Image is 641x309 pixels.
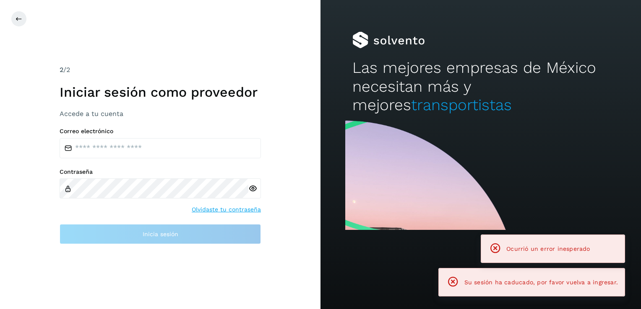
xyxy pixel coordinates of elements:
span: Su sesión ha caducado, por favor vuelva a ingresar. [464,279,618,286]
a: Olvidaste tu contraseña [192,205,261,214]
span: 2 [60,66,63,74]
h3: Accede a tu cuenta [60,110,261,118]
span: Inicia sesión [143,231,178,237]
button: Inicia sesión [60,224,261,244]
h2: Las mejores empresas de México necesitan más y mejores [352,59,609,114]
span: Ocurrió un error inesperado [506,245,590,252]
span: transportistas [411,96,512,114]
div: /2 [60,65,261,75]
label: Contraseña [60,168,261,175]
h1: Iniciar sesión como proveedor [60,84,261,100]
label: Correo electrónico [60,128,261,135]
